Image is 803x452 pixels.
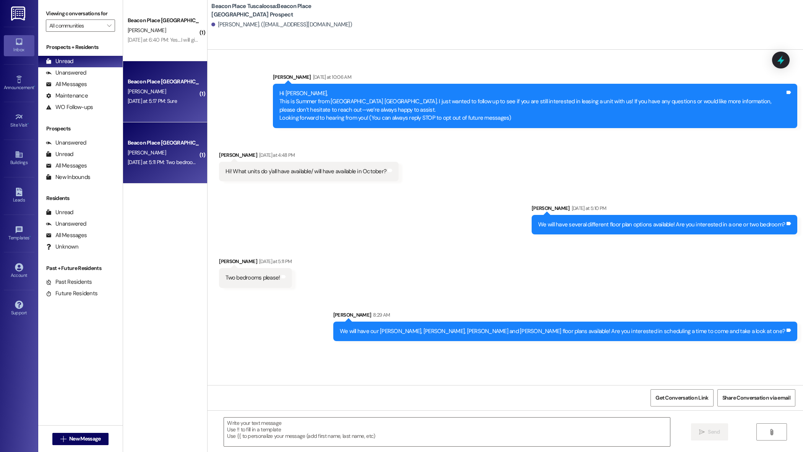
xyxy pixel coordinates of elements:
[128,139,198,147] div: Beacon Place [GEOGRAPHIC_DATA] Prospect
[128,36,255,43] div: [DATE] at 6:40 PM: Yes....I will give you a call [DATE]. Thanks
[38,125,123,133] div: Prospects
[219,151,399,162] div: [PERSON_NAME]
[128,16,198,24] div: Beacon Place [GEOGRAPHIC_DATA] Prospect
[371,311,390,319] div: 8:29 AM
[699,429,705,435] i: 
[38,194,123,202] div: Residents
[538,221,785,229] div: We will have several different floor plan options available! Are you interested in a one or two b...
[225,167,386,176] div: Hi! What units do y'all have available/ will have available in October?
[211,21,352,29] div: [PERSON_NAME]. ([EMAIL_ADDRESS][DOMAIN_NAME])
[34,84,35,89] span: •
[46,278,92,286] div: Past Residents
[4,223,34,244] a: Templates •
[46,103,93,111] div: WO Follow-ups
[128,98,177,104] div: [DATE] at 5:17 PM: Sure
[257,151,295,159] div: [DATE] at 4:48 PM
[708,428,720,436] span: Send
[46,220,86,228] div: Unanswered
[49,20,103,32] input: All communities
[769,429,774,435] i: 
[225,274,280,282] div: Two bedrooms please!
[46,92,88,100] div: Maintenance
[311,73,351,81] div: [DATE] at 10:06 AM
[46,231,87,239] div: All Messages
[651,389,713,406] button: Get Conversation Link
[128,149,166,156] span: [PERSON_NAME]
[46,243,78,251] div: Unknown
[46,80,87,88] div: All Messages
[4,111,34,131] a: Site Visit •
[4,185,34,206] a: Leads
[128,78,198,86] div: Beacon Place [GEOGRAPHIC_DATA] Prospect
[655,394,708,402] span: Get Conversation Link
[46,57,73,65] div: Unread
[570,204,607,212] div: [DATE] at 5:10 PM
[46,150,73,158] div: Unread
[128,159,217,166] div: [DATE] at 5:11 PM: Two bedrooms please!
[4,298,34,319] a: Support
[717,389,795,406] button: Share Conversation via email
[46,173,90,181] div: New Inbounds
[4,35,34,56] a: Inbox
[38,43,123,51] div: Prospects + Residents
[4,148,34,169] a: Buildings
[273,73,797,84] div: [PERSON_NAME]
[128,27,166,34] span: [PERSON_NAME]
[38,264,123,272] div: Past + Future Residents
[722,394,790,402] span: Share Conversation via email
[128,88,166,95] span: [PERSON_NAME]
[11,7,27,21] img: ResiDesk Logo
[107,23,111,29] i: 
[28,121,29,127] span: •
[211,2,364,19] b: Beacon Place Tuscaloosa: Beacon Place [GEOGRAPHIC_DATA] Prospect
[279,89,785,122] div: Hi [PERSON_NAME], This is Summer from [GEOGRAPHIC_DATA] [GEOGRAPHIC_DATA]. I just wanted to follo...
[257,257,292,265] div: [DATE] at 5:11 PM
[691,423,728,441] button: Send
[46,289,97,298] div: Future Residents
[69,435,101,443] span: New Message
[46,139,86,147] div: Unanswered
[60,436,66,442] i: 
[532,204,797,215] div: [PERSON_NAME]
[52,433,109,445] button: New Message
[4,261,34,281] a: Account
[46,208,73,216] div: Unread
[219,257,292,268] div: [PERSON_NAME]
[333,311,797,322] div: [PERSON_NAME]
[340,327,785,335] div: We will have our [PERSON_NAME], [PERSON_NAME], [PERSON_NAME] and [PERSON_NAME] floor plans availa...
[29,234,31,239] span: •
[46,69,86,77] div: Unanswered
[46,162,87,170] div: All Messages
[46,8,115,20] label: Viewing conversations for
